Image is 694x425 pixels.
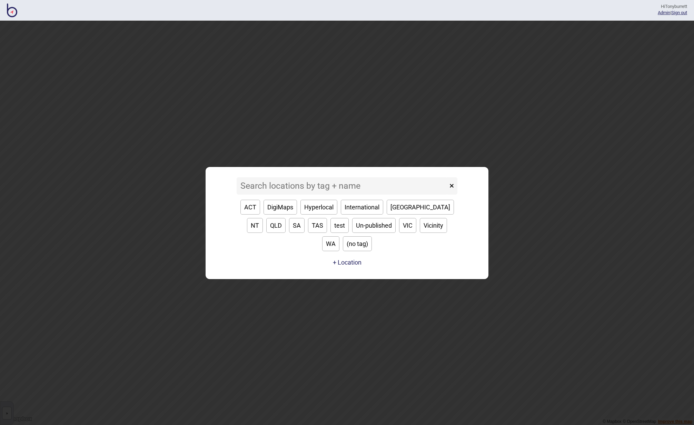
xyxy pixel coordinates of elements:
[264,200,297,215] button: DigiMaps
[341,200,383,215] button: International
[420,218,447,233] button: Vicinity
[289,218,305,233] button: SA
[399,218,416,233] button: VIC
[352,218,396,233] button: Un-published
[331,256,363,269] a: + Location
[7,3,17,17] img: BindiMaps CMS
[446,177,457,195] button: ×
[658,10,670,15] a: Admin
[247,218,263,233] button: NT
[658,10,671,15] span: |
[308,218,327,233] button: TAS
[658,3,687,10] div: Hi Tonyburrett
[671,10,687,15] button: Sign out
[330,218,349,233] button: test
[387,200,454,215] button: [GEOGRAPHIC_DATA]
[333,259,361,266] button: + Location
[266,218,286,233] button: QLD
[322,236,339,251] button: WA
[300,200,337,215] button: Hyperlocal
[237,177,448,195] input: Search locations by tag + name
[240,200,260,215] button: ACT
[343,236,372,251] button: (no tag)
